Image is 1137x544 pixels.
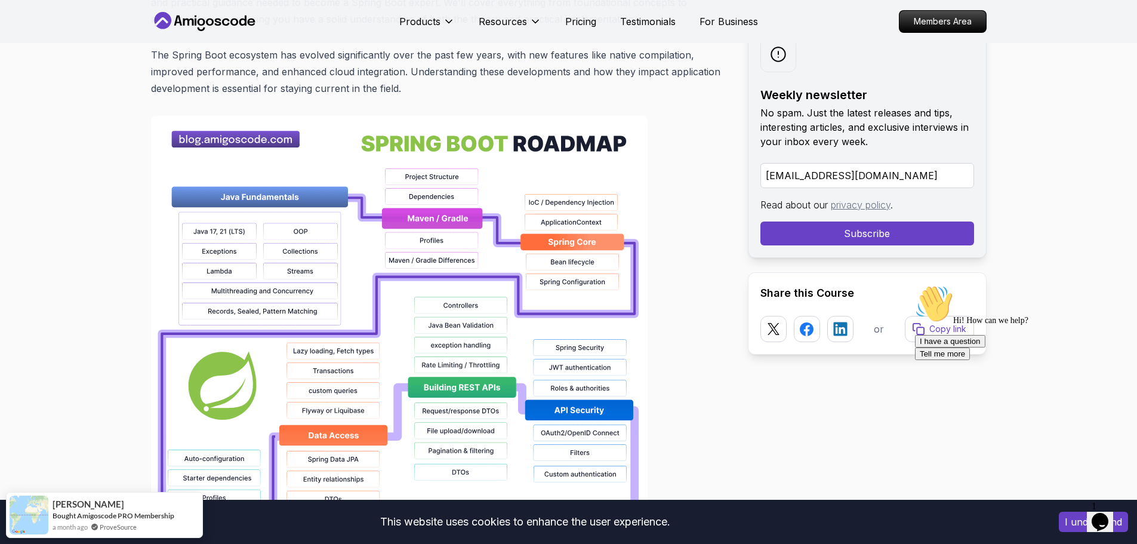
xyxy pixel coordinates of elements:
[5,36,118,45] span: Hi! How can we help?
[5,67,60,80] button: Tell me more
[760,285,974,302] h2: Share this Course
[5,5,43,43] img: :wave:
[874,322,884,336] p: or
[399,14,440,29] p: Products
[905,316,974,342] button: Copy link
[760,87,974,103] h2: Weekly newsletter
[899,11,986,32] p: Members Area
[5,5,220,80] div: 👋Hi! How can we help?I have a questionTell me more
[1059,512,1128,532] button: Accept cookies
[760,198,974,212] p: Read about our .
[53,499,124,509] span: [PERSON_NAME]
[100,522,137,532] a: ProveSource
[151,47,729,97] p: The Spring Boot ecosystem has evolved significantly over the past few years, with new features li...
[77,511,174,520] a: Amigoscode PRO Membership
[479,14,527,29] p: Resources
[565,14,596,29] a: Pricing
[831,199,891,211] a: privacy policy
[700,14,758,29] a: For Business
[760,222,974,245] button: Subscribe
[620,14,676,29] a: Testimonials
[479,14,541,38] button: Resources
[399,14,455,38] button: Products
[910,280,1125,490] iframe: chat widget
[899,10,987,33] a: Members Area
[53,511,76,520] span: Bought
[53,522,88,532] span: a month ago
[9,509,1041,535] div: This website uses cookies to enhance the user experience.
[760,163,974,188] input: Enter your email
[5,55,75,67] button: I have a question
[10,496,48,534] img: provesource social proof notification image
[1087,496,1125,532] iframe: chat widget
[760,106,974,149] p: No spam. Just the latest releases and tips, interesting articles, and exclusive interviews in you...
